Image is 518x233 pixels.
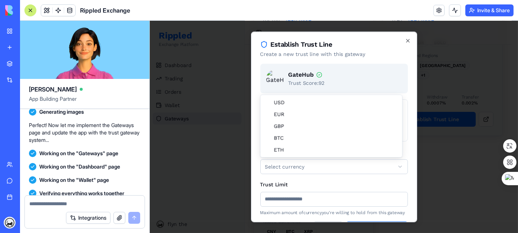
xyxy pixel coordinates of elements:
button: Integrations [66,212,110,224]
img: ACg8ocLzldL01OeRt4waHZmng_kwg2c6Sp7cOAnitgHe0OI6O-V0Pzk=s96-c [4,217,16,229]
span: Working on the "Dashboard" page [39,163,120,170]
span: Working on the "Wallet" page [39,176,109,184]
p: Perfect! Now let me implement the Gateways page and update the app with the trust gateway system... [29,122,141,144]
span: EUR [124,90,134,97]
span: Rippled Exchange [80,6,130,15]
span: App Building Partner [29,95,141,109]
span: USD [124,78,135,85]
span: Generating images [39,108,84,116]
span: BTC [124,113,134,121]
span: Verifying everything works together [39,190,124,197]
span: [PERSON_NAME] [29,85,77,94]
img: logo [5,5,51,16]
button: Invite & Share [465,4,514,16]
span: GBP [124,101,134,109]
span: ETH [124,125,134,133]
span: Working on the "Gateways" page [39,150,118,157]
